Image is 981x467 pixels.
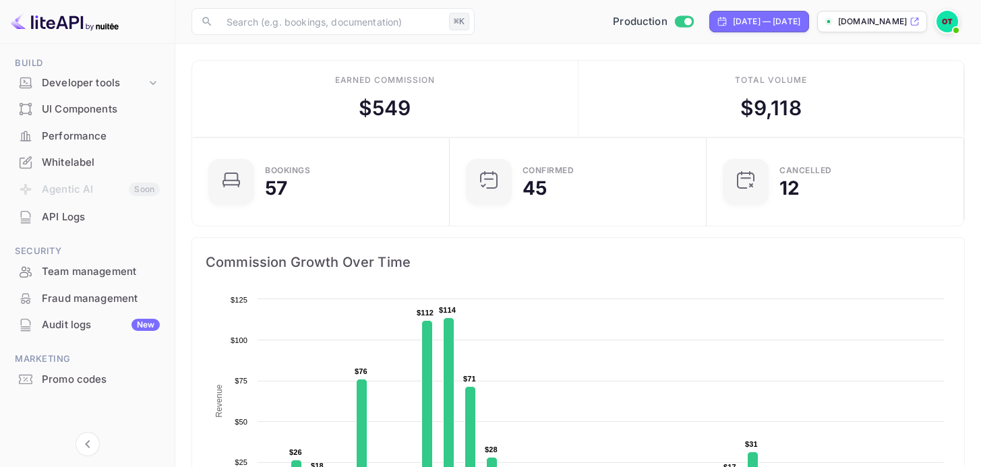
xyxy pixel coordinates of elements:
[8,204,167,229] a: API Logs
[523,179,547,197] div: 45
[8,96,167,121] a: UI Components
[235,458,247,466] text: $25
[8,286,167,312] div: Fraud management
[76,432,100,456] button: Collapse navigation
[11,11,119,32] img: LiteAPI logo
[42,155,160,170] div: Whitelabel
[231,296,247,304] text: $125
[131,319,160,331] div: New
[42,75,146,91] div: Developer tools
[235,377,247,385] text: $75
[838,15,907,28] p: [DOMAIN_NAME]
[779,179,800,197] div: 12
[206,251,951,273] span: Commission Growth Over Time
[42,317,160,333] div: Audit logs
[8,312,167,338] div: Audit logsNew
[439,306,456,314] text: $114
[740,93,802,123] div: $ 9,118
[8,367,167,393] div: Promo codes
[218,8,444,35] input: Search (e.g. bookings, documentation)
[355,367,367,375] text: $76
[42,291,160,307] div: Fraud management
[8,286,167,311] a: Fraud management
[8,96,167,123] div: UI Components
[235,418,247,426] text: $50
[937,11,958,32] img: Oussama Tali
[8,56,167,71] span: Build
[8,123,167,148] a: Performance
[42,102,160,117] div: UI Components
[265,166,310,175] div: Bookings
[523,166,574,175] div: Confirmed
[335,74,435,86] div: Earned commission
[42,129,160,144] div: Performance
[449,13,469,30] div: ⌘K
[265,179,287,197] div: 57
[8,204,167,230] div: API Logs
[42,372,160,387] div: Promo codes
[8,150,167,176] div: Whitelabel
[8,259,167,285] div: Team management
[359,93,411,123] div: $ 549
[463,375,476,383] text: $71
[8,244,167,259] span: Security
[417,309,434,317] text: $112
[8,150,167,175] a: Whitelabel
[779,166,832,175] div: CANCELLED
[607,14,698,30] div: Switch to Sandbox mode
[8,367,167,392] a: Promo codes
[289,448,302,456] text: $26
[485,445,498,454] text: $28
[613,14,667,30] span: Production
[42,264,160,280] div: Team management
[231,336,247,344] text: $100
[735,74,807,86] div: Total volume
[8,259,167,284] a: Team management
[745,440,758,448] text: $31
[8,312,167,337] a: Audit logsNew
[214,384,224,417] text: Revenue
[8,352,167,367] span: Marketing
[42,210,160,225] div: API Logs
[8,71,167,95] div: Developer tools
[8,123,167,150] div: Performance
[733,15,800,28] div: [DATE] — [DATE]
